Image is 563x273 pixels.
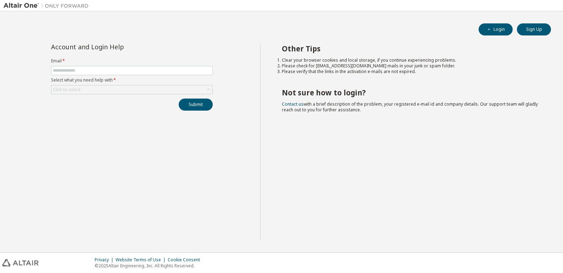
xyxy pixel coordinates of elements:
div: Privacy [95,257,116,263]
img: Altair One [4,2,92,9]
div: Cookie Consent [168,257,204,263]
li: Clear your browser cookies and local storage, if you continue experiencing problems. [282,57,539,63]
button: Login [479,23,513,35]
div: Website Terms of Use [116,257,168,263]
div: Click to select [51,85,212,94]
span: with a brief description of the problem, your registered e-mail id and company details. Our suppo... [282,101,538,113]
button: Submit [179,99,213,111]
h2: Not sure how to login? [282,88,539,97]
label: Email [51,58,213,64]
button: Sign Up [517,23,551,35]
div: Click to select [53,87,80,93]
div: Account and Login Help [51,44,180,50]
li: Please verify that the links in the activation e-mails are not expired. [282,69,539,74]
a: Contact us [282,101,303,107]
h2: Other Tips [282,44,539,53]
li: Please check for [EMAIL_ADDRESS][DOMAIN_NAME] mails in your junk or spam folder. [282,63,539,69]
img: altair_logo.svg [2,259,39,267]
label: Select what you need help with [51,77,213,83]
p: © 2025 Altair Engineering, Inc. All Rights Reserved. [95,263,204,269]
